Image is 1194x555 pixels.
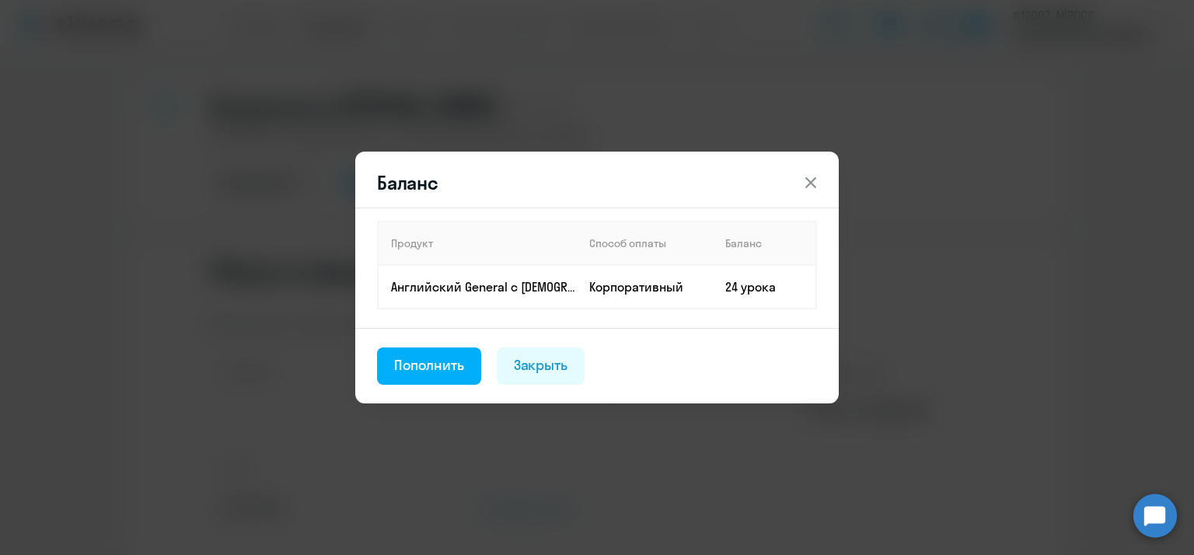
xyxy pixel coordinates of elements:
td: 24 урока [713,265,816,309]
div: Закрыть [514,355,568,375]
button: Закрыть [497,347,585,385]
th: Баланс [713,222,816,265]
div: Пополнить [394,355,464,375]
th: Способ оплаты [577,222,713,265]
p: Английский General с [DEMOGRAPHIC_DATA] преподавателем [391,278,576,295]
td: Корпоративный [577,265,713,309]
button: Пополнить [377,347,481,385]
header: Баланс [355,170,839,195]
th: Продукт [378,222,577,265]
